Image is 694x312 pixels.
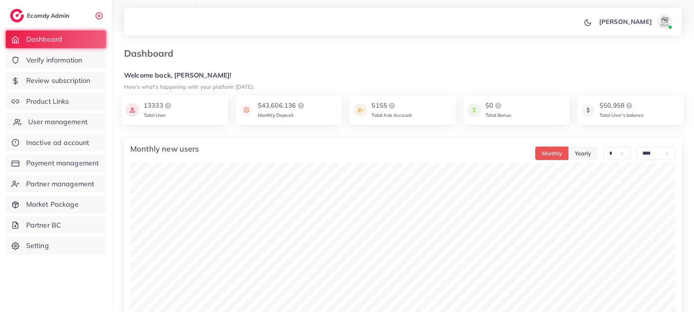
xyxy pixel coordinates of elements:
[354,101,367,119] img: icon payment
[6,113,106,131] a: User management
[258,101,306,110] div: $43,606.136
[26,199,79,209] span: Market Package
[625,101,634,110] img: logo
[6,154,106,172] a: Payment management
[28,117,87,127] span: User management
[600,112,644,118] span: Total User’s balance
[486,101,511,110] div: $0
[6,72,106,89] a: Review subscription
[26,76,91,86] span: Review subscription
[26,55,82,65] span: Verify information
[10,9,71,22] a: logoEcomdy Admin
[26,241,49,251] span: Setting
[10,9,24,22] img: logo
[26,179,94,189] span: Partner management
[568,147,598,160] button: Yearly
[372,112,412,118] span: Total Ads Account
[535,147,569,160] button: Monthly
[6,237,106,255] a: Setting
[6,51,106,69] a: Verify information
[6,175,106,193] a: Partner management
[581,101,595,119] img: icon payment
[124,71,682,79] h5: Welcome back, [PERSON_NAME]!
[6,30,106,48] a: Dashboard
[494,101,503,110] img: logo
[26,220,61,230] span: Partner BC
[6,134,106,152] a: Inactive ad account
[124,48,180,59] h3: Dashboard
[387,101,397,110] img: logo
[600,101,644,110] div: $50,958
[144,112,166,118] span: Total User
[6,196,106,213] a: Market Package
[126,101,139,119] img: icon payment
[26,138,89,148] span: Inactive ad account
[124,83,254,90] small: Here's what's happening with your platform [DATE].
[6,93,106,110] a: Product Links
[240,101,253,119] img: icon payment
[144,101,173,110] div: 13333
[258,112,293,118] span: Monthly Deposit
[26,34,62,44] span: Dashboard
[6,216,106,234] a: Partner BC
[26,158,99,168] span: Payment management
[27,12,71,19] h2: Ecomdy Admin
[130,144,199,153] h4: Monthly new users
[467,101,481,119] img: icon payment
[372,101,412,110] div: 5155
[163,101,173,110] img: logo
[26,96,69,106] span: Product Links
[486,112,511,118] span: Total Bonus
[296,101,306,110] img: logo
